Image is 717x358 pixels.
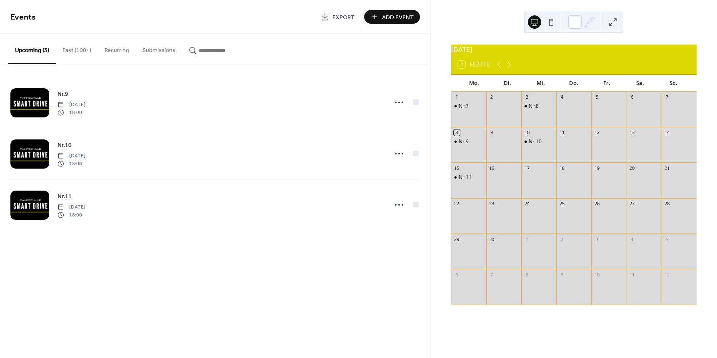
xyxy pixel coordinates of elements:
[57,90,68,99] span: Nr.9
[664,94,670,100] div: 7
[657,75,690,92] div: So.
[524,75,557,92] div: Mi.
[664,236,670,242] div: 5
[559,271,565,278] div: 9
[559,129,565,136] div: 11
[136,34,182,63] button: Submissions
[451,138,486,145] div: Nr.9
[57,192,72,201] span: Nr.11
[664,165,670,171] div: 21
[521,103,556,110] div: Nr.8
[529,138,542,145] div: Nr.10
[56,34,98,63] button: Past (100+)
[332,13,355,22] span: Export
[454,165,460,171] div: 15
[454,236,460,242] div: 29
[489,129,495,136] div: 9
[629,271,635,278] div: 11
[594,271,600,278] div: 10
[459,174,472,181] div: Nr.11
[57,204,85,211] span: [DATE]
[451,174,486,181] div: Nr.11
[489,94,495,100] div: 2
[57,211,85,219] span: 18:00
[489,165,495,171] div: 16
[594,201,600,207] div: 26
[8,34,56,64] button: Upcoming (3)
[491,75,524,92] div: Di.
[315,10,361,24] a: Export
[559,201,565,207] div: 25
[629,236,635,242] div: 4
[454,271,460,278] div: 6
[454,94,460,100] div: 1
[10,9,36,25] span: Events
[454,129,460,136] div: 8
[529,103,539,110] div: Nr.8
[559,165,565,171] div: 18
[624,75,657,92] div: Sa.
[594,165,600,171] div: 19
[57,160,85,167] span: 18:00
[629,201,635,207] div: 27
[664,201,670,207] div: 28
[594,94,600,100] div: 5
[524,201,530,207] div: 24
[590,75,624,92] div: Fr.
[629,129,635,136] div: 13
[594,129,600,136] div: 12
[489,271,495,278] div: 7
[57,191,72,201] a: Nr.11
[364,10,420,24] button: Add Event
[459,138,469,145] div: Nr.9
[524,236,530,242] div: 1
[594,236,600,242] div: 3
[451,45,697,55] div: [DATE]
[524,165,530,171] div: 17
[489,201,495,207] div: 23
[451,103,486,110] div: Nr.7
[559,236,565,242] div: 2
[98,34,136,63] button: Recurring
[524,129,530,136] div: 10
[57,141,72,150] span: Nr.10
[57,140,72,150] a: Nr.10
[57,109,85,116] span: 18:00
[458,75,491,92] div: Mo.
[521,138,556,145] div: Nr.10
[664,129,670,136] div: 14
[57,89,68,99] a: Nr.9
[629,165,635,171] div: 20
[382,13,414,22] span: Add Event
[559,94,565,100] div: 4
[57,152,85,160] span: [DATE]
[57,101,85,109] span: [DATE]
[557,75,590,92] div: Do.
[664,271,670,278] div: 12
[629,94,635,100] div: 6
[489,236,495,242] div: 30
[459,103,469,110] div: Nr.7
[454,201,460,207] div: 22
[524,94,530,100] div: 3
[524,271,530,278] div: 8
